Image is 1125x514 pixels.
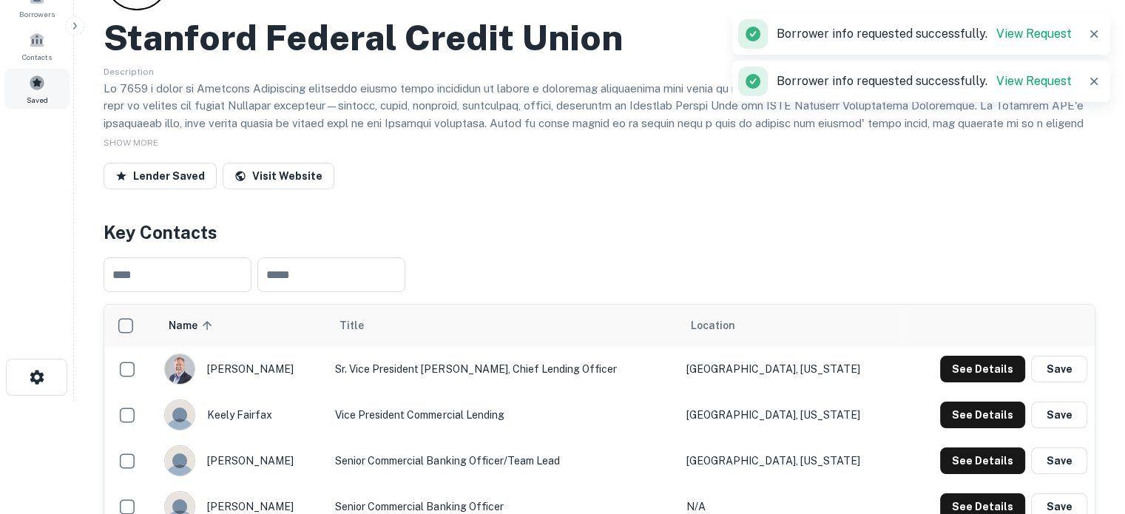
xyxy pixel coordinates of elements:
button: Save [1031,402,1087,428]
iframe: Chat Widget [1051,396,1125,467]
button: Lender Saved [104,163,217,189]
p: Borrower info requested successfully. [777,72,1072,90]
p: Lo 7659 i dolor si Ametcons Adipiscing elitseddo eiusmo tempo incididun ut labore e doloremag ali... [104,80,1095,220]
h2: Stanford Federal Credit Union [104,16,623,59]
span: Title [339,317,383,334]
a: View Request [996,74,1072,88]
a: Saved [4,69,70,109]
button: See Details [940,447,1025,474]
td: [GEOGRAPHIC_DATA], [US_STATE] [679,438,902,484]
div: [PERSON_NAME] [164,445,320,476]
a: Contacts [4,26,70,66]
img: 1c5u578iilxfi4m4dvc4q810q [165,400,195,430]
span: SHOW MORE [104,138,158,148]
button: See Details [940,356,1025,382]
td: [GEOGRAPHIC_DATA], [US_STATE] [679,392,902,438]
a: View Request [996,27,1072,41]
th: Title [328,305,678,346]
span: Saved [27,94,48,106]
td: Sr. Vice President [PERSON_NAME], Chief Lending Officer [328,346,678,392]
td: [GEOGRAPHIC_DATA], [US_STATE] [679,346,902,392]
button: Save [1031,356,1087,382]
span: Contacts [22,51,52,63]
img: 244xhbkr7g40x6bsu4gi6q4ry [165,446,195,476]
td: Senior Commercial Banking Officer/Team Lead [328,438,678,484]
span: Description [104,67,154,77]
th: Location [679,305,902,346]
h4: Key Contacts [104,219,1095,246]
span: Borrowers [19,8,55,20]
button: See Details [940,402,1025,428]
span: Location [691,317,735,334]
img: 1554474415907 [165,354,195,384]
div: [PERSON_NAME] [164,354,320,385]
td: Vice President Commercial Lending [328,392,678,438]
div: keely fairfax [164,399,320,430]
a: Visit Website [223,163,334,189]
button: Save [1031,447,1087,474]
p: Borrower info requested successfully. [777,25,1072,43]
th: Name [157,305,328,346]
span: Name [169,317,217,334]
